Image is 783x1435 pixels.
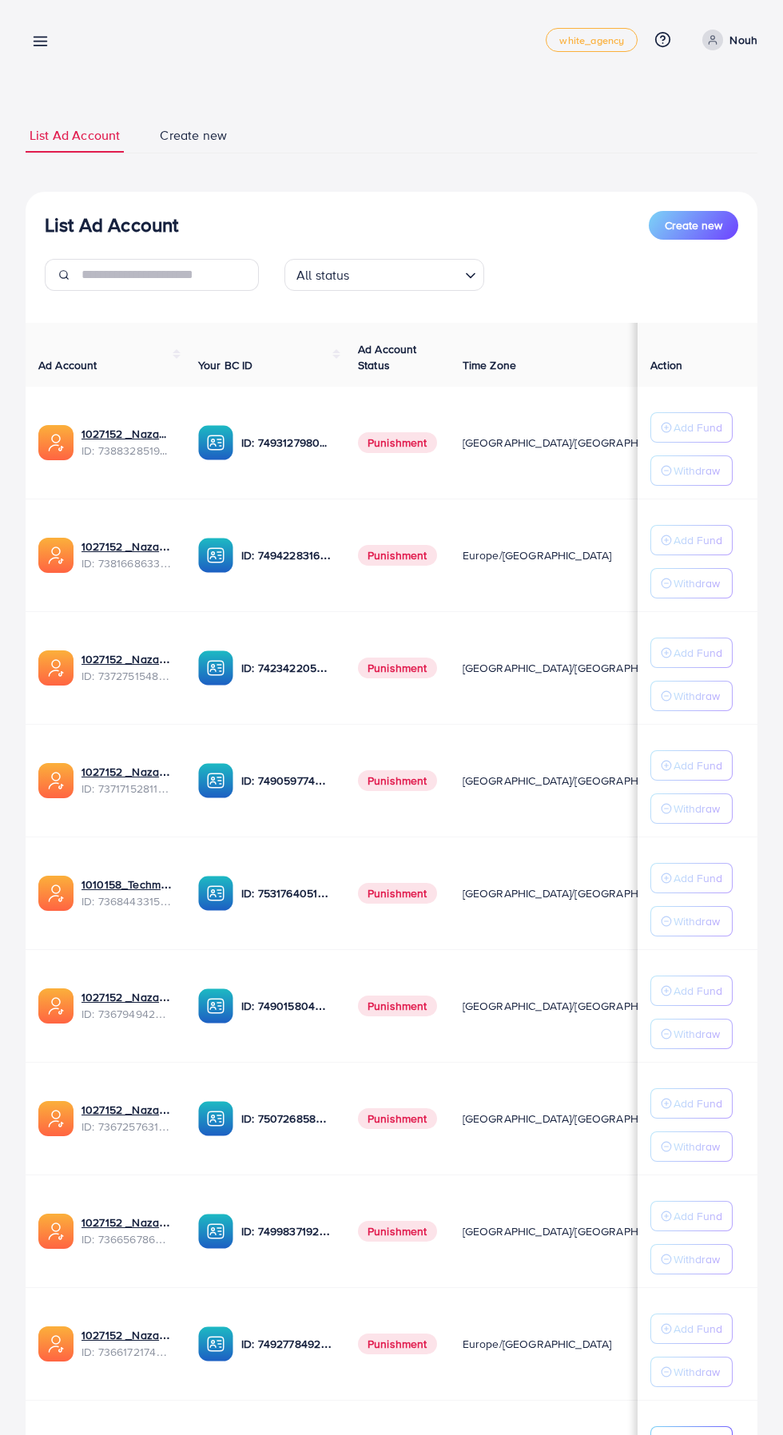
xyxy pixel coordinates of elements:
[463,435,685,451] span: [GEOGRAPHIC_DATA]/[GEOGRAPHIC_DATA]
[198,876,233,911] img: ic-ba-acc.ded83a64.svg
[674,418,722,437] p: Add Fund
[81,426,173,459] div: <span class='underline'>1027152 _Nazaagency_019</span></br>7388328519014645761
[38,763,74,798] img: ic-ads-acc.e4c84228.svg
[358,432,437,453] span: Punishment
[38,1214,74,1249] img: ic-ads-acc.e4c84228.svg
[81,1102,173,1118] a: 1027152 _Nazaagency_016
[241,433,332,452] p: ID: 7493127980932333584
[81,764,173,780] a: 1027152 _Nazaagency_04
[81,1119,173,1135] span: ID: 7367257631523782657
[198,357,253,373] span: Your BC ID
[358,658,437,678] span: Punishment
[650,750,733,781] button: Add Fund
[650,1357,733,1387] button: Withdraw
[650,1314,733,1344] button: Add Fund
[674,981,722,1000] p: Add Fund
[38,538,74,573] img: ic-ads-acc.e4c84228.svg
[81,1214,173,1230] a: 1027152 _Nazaagency_0051
[650,863,733,893] button: Add Fund
[198,763,233,798] img: ic-ba-acc.ded83a64.svg
[463,357,516,373] span: Time Zone
[650,638,733,668] button: Add Fund
[650,906,733,936] button: Withdraw
[45,213,178,237] h3: List Ad Account
[674,461,720,480] p: Withdraw
[665,217,722,233] span: Create new
[38,1326,74,1361] img: ic-ads-acc.e4c84228.svg
[198,988,233,1024] img: ic-ba-acc.ded83a64.svg
[198,538,233,573] img: ic-ba-acc.ded83a64.svg
[293,264,353,287] span: All status
[160,126,227,145] span: Create new
[674,756,722,775] p: Add Fund
[674,912,720,931] p: Withdraw
[81,989,173,1022] div: <span class='underline'>1027152 _Nazaagency_003</span></br>7367949428067450896
[674,799,720,818] p: Withdraw
[241,1334,332,1354] p: ID: 7492778492849930241
[241,771,332,790] p: ID: 7490597749134508040
[81,877,173,892] a: 1010158_Techmanistan pk acc_1715599413927
[241,884,332,903] p: ID: 7531764051207716871
[30,126,120,145] span: List Ad Account
[650,1088,733,1119] button: Add Fund
[81,1102,173,1135] div: <span class='underline'>1027152 _Nazaagency_016</span></br>7367257631523782657
[463,1111,685,1127] span: [GEOGRAPHIC_DATA]/[GEOGRAPHIC_DATA]
[650,1201,733,1231] button: Add Fund
[38,425,74,460] img: ic-ads-acc.e4c84228.svg
[358,770,437,791] span: Punishment
[355,260,459,287] input: Search for option
[38,1101,74,1136] img: ic-ads-acc.e4c84228.svg
[241,546,332,565] p: ID: 7494228316518858759
[81,1006,173,1022] span: ID: 7367949428067450896
[650,793,733,824] button: Withdraw
[81,1344,173,1360] span: ID: 7366172174454882305
[650,357,682,373] span: Action
[241,1109,332,1128] p: ID: 7507268580682137618
[198,1101,233,1136] img: ic-ba-acc.ded83a64.svg
[674,1094,722,1113] p: Add Fund
[674,1319,722,1338] p: Add Fund
[81,539,173,571] div: <span class='underline'>1027152 _Nazaagency_023</span></br>7381668633665093648
[198,425,233,460] img: ic-ba-acc.ded83a64.svg
[650,681,733,711] button: Withdraw
[559,35,624,46] span: white_agency
[696,30,757,50] a: Nouh
[650,1131,733,1162] button: Withdraw
[198,1326,233,1361] img: ic-ba-acc.ded83a64.svg
[463,547,612,563] span: Europe/[GEOGRAPHIC_DATA]
[546,28,638,52] a: white_agency
[81,893,173,909] span: ID: 7368443315504726017
[674,869,722,888] p: Add Fund
[649,211,738,240] button: Create new
[358,996,437,1016] span: Punishment
[81,1231,173,1247] span: ID: 7366567860828749825
[463,885,685,901] span: [GEOGRAPHIC_DATA]/[GEOGRAPHIC_DATA]
[81,426,173,442] a: 1027152 _Nazaagency_019
[358,1108,437,1129] span: Punishment
[81,1214,173,1247] div: <span class='underline'>1027152 _Nazaagency_0051</span></br>7366567860828749825
[358,1334,437,1354] span: Punishment
[674,643,722,662] p: Add Fund
[463,1223,685,1239] span: [GEOGRAPHIC_DATA]/[GEOGRAPHIC_DATA]
[674,1206,722,1226] p: Add Fund
[241,1222,332,1241] p: ID: 7499837192777400321
[81,877,173,909] div: <span class='underline'>1010158_Techmanistan pk acc_1715599413927</span></br>7368443315504726017
[674,686,720,706] p: Withdraw
[38,650,74,686] img: ic-ads-acc.e4c84228.svg
[674,574,720,593] p: Withdraw
[650,1244,733,1274] button: Withdraw
[463,773,685,789] span: [GEOGRAPHIC_DATA]/[GEOGRAPHIC_DATA]
[81,668,173,684] span: ID: 7372751548805726224
[241,996,332,1016] p: ID: 7490158040596217873
[358,341,417,373] span: Ad Account Status
[650,1019,733,1049] button: Withdraw
[38,357,97,373] span: Ad Account
[241,658,332,678] p: ID: 7423422053648285697
[674,531,722,550] p: Add Fund
[463,1336,612,1352] span: Europe/[GEOGRAPHIC_DATA]
[463,998,685,1014] span: [GEOGRAPHIC_DATA]/[GEOGRAPHIC_DATA]
[358,545,437,566] span: Punishment
[81,764,173,797] div: <span class='underline'>1027152 _Nazaagency_04</span></br>7371715281112170513
[81,1327,173,1343] a: 1027152 _Nazaagency_018
[81,651,173,667] a: 1027152 _Nazaagency_007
